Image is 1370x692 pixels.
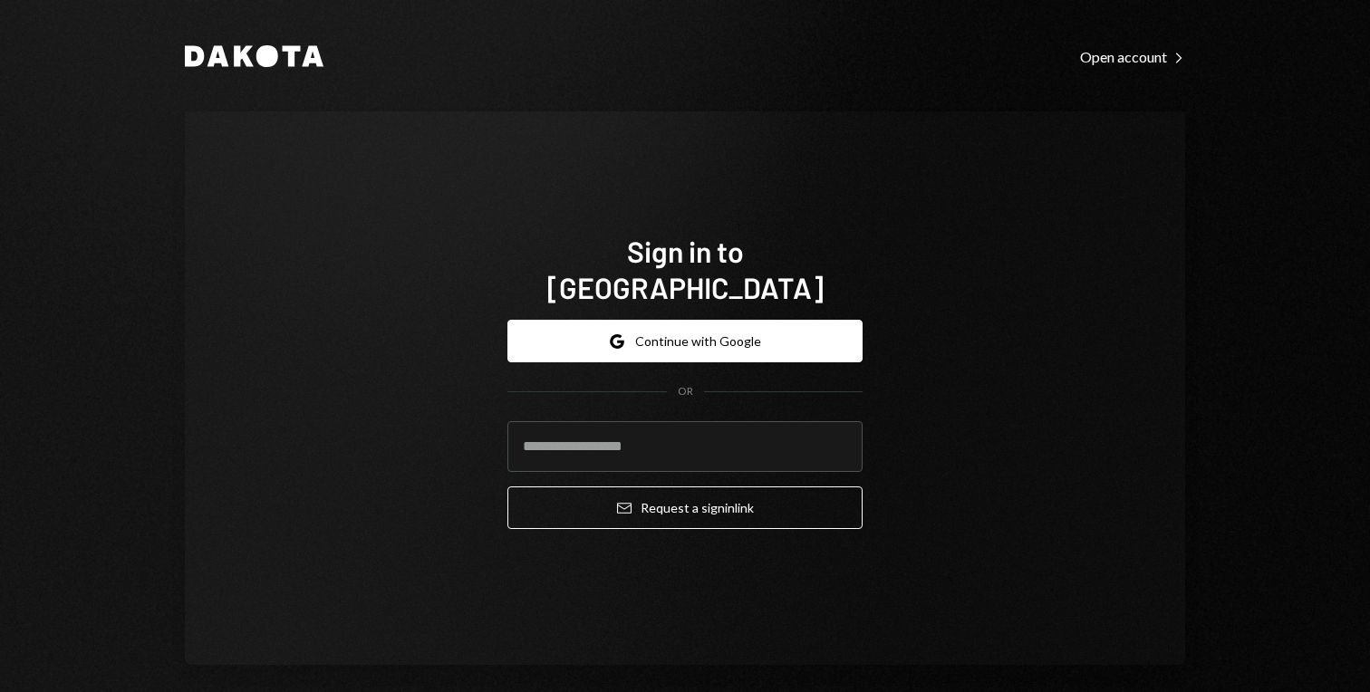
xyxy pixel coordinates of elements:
button: Request a signinlink [507,486,863,529]
button: Continue with Google [507,320,863,362]
div: OR [678,384,693,399]
div: Open account [1080,48,1185,66]
a: Open account [1080,46,1185,66]
h1: Sign in to [GEOGRAPHIC_DATA] [507,233,863,305]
